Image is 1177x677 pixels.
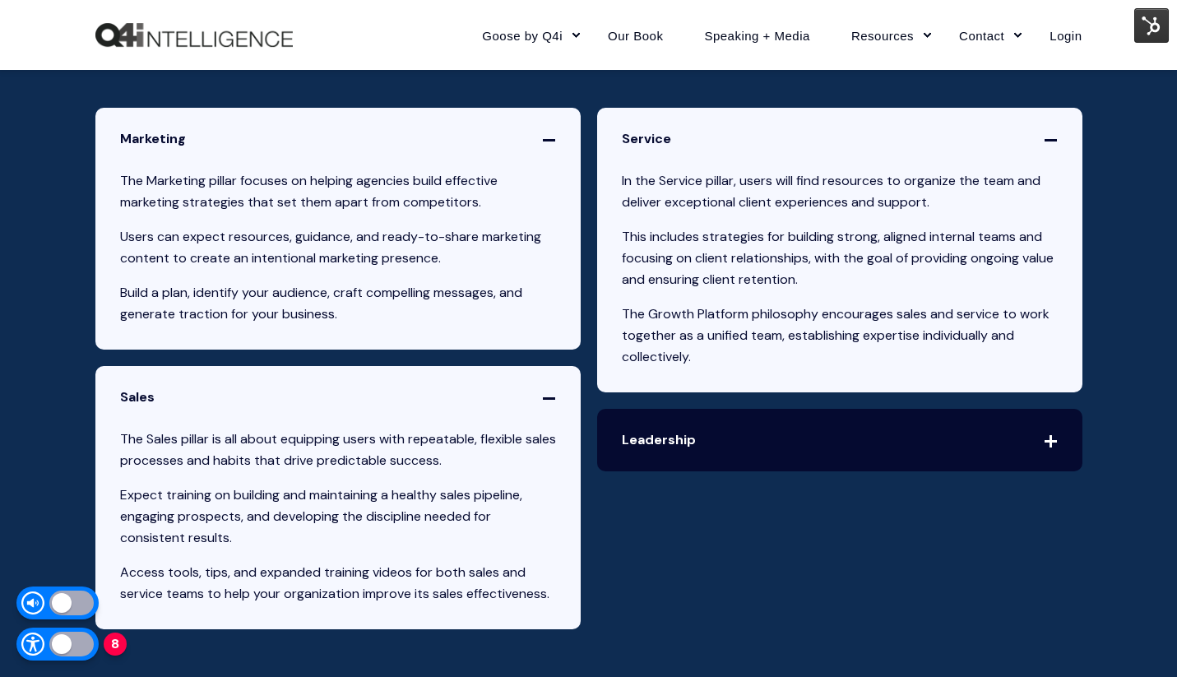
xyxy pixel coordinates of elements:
span: Marketing [95,108,581,170]
img: HubSpot Tools Menu Toggle [1134,8,1169,43]
p: Build a plan, identify your audience, craft compelling messages, and generate traction for your b... [120,282,556,325]
a: Back to Home [95,23,293,48]
span: Sales [95,366,581,429]
span: Expect training on building and maintaining a healthy sales pipeline, engaging prospects, and dev... [120,486,522,546]
span: The Sales pillar is all about equipping users with repeatable, flexible sales processes and habit... [95,429,581,629]
p: In the Service pillar, users will find resources to organize the team and deliver exceptional cli... [622,170,1058,213]
p: The Marketing pillar focuses on helping agencies build effective marketing strategies that set th... [120,170,556,213]
p: This includes strategies for building strong, aligned internal teams and focusing on client relat... [622,226,1058,290]
p: Access tools, tips, and expanded training videos for both sales and service teams to help your or... [120,562,556,605]
p: The Growth Platform philosophy encourages sales and service to work together as a unified team, e... [622,304,1058,368]
img: Q4intelligence, LLC logo [95,23,293,48]
iframe: Chat Widget [1095,598,1177,677]
p: Users can expect resources, guidance, and ready-to-share marketing content to create an intention... [120,226,556,269]
span: Leadership [597,409,1082,471]
span: Service [597,108,1082,170]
